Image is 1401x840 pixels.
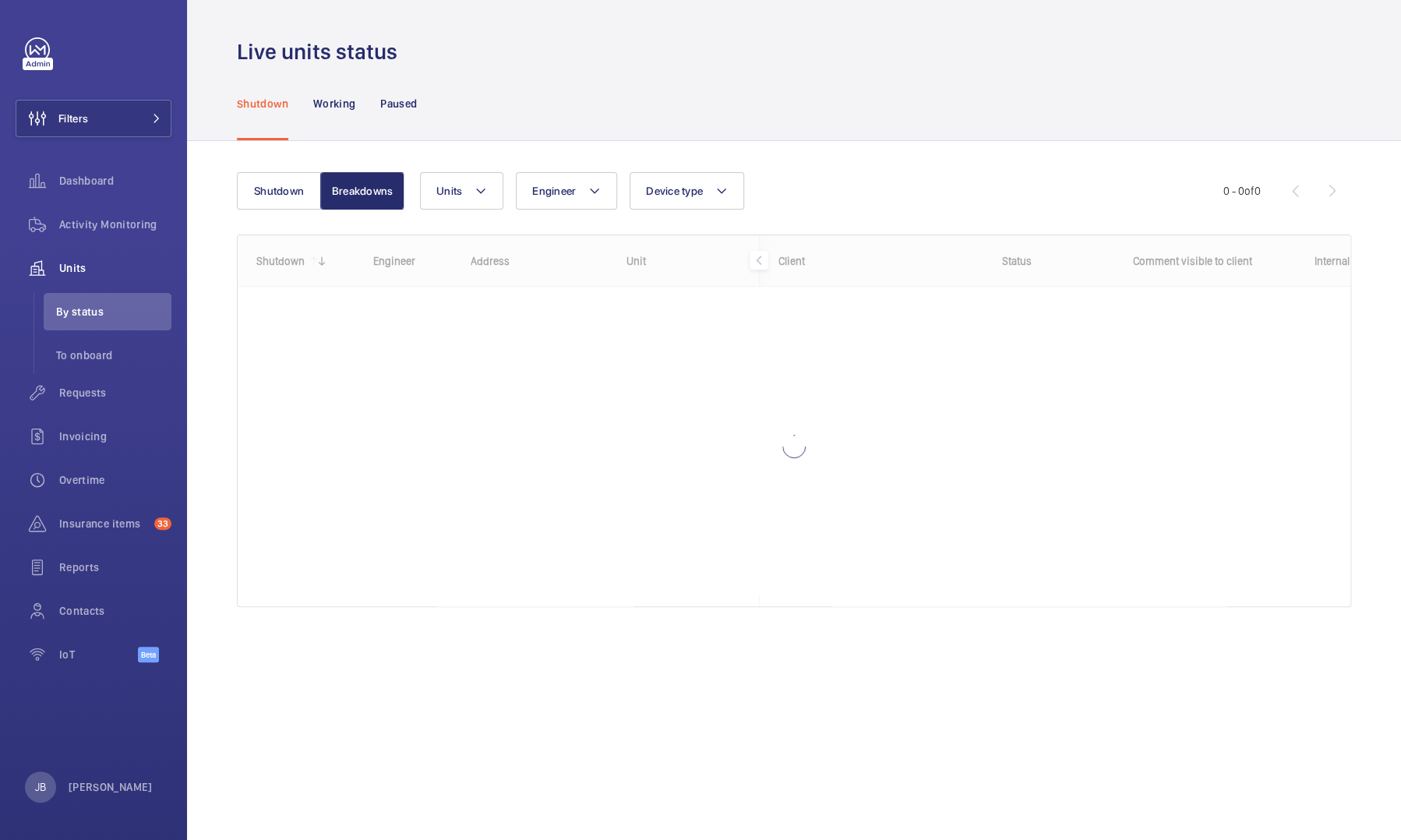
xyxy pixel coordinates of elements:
p: Paused [380,96,417,111]
span: To onboard [56,348,171,363]
span: Invoicing [59,429,171,444]
span: Units [59,260,171,276]
span: Contacts [59,603,171,619]
button: Device type [630,172,744,210]
p: Working [313,96,355,111]
span: By status [56,304,171,319]
span: Beta [138,647,159,662]
span: Dashboard [59,173,171,189]
span: Units [436,185,462,197]
button: Units [420,172,503,210]
span: Insurance items [59,516,148,531]
span: of [1244,185,1255,197]
span: Device type [646,185,703,197]
span: Overtime [59,472,171,488]
span: IoT [59,647,138,662]
span: 33 [154,517,171,530]
span: Filters [58,111,88,126]
span: Reports [59,559,171,575]
span: 0 - 0 0 [1223,185,1261,196]
p: Shutdown [237,96,288,111]
h1: Live units status [237,37,407,66]
span: Requests [59,385,171,401]
p: JB [35,779,46,795]
button: Filters [16,100,171,137]
p: [PERSON_NAME] [69,779,153,795]
span: Activity Monitoring [59,217,171,232]
span: Engineer [532,185,576,197]
button: Engineer [516,172,617,210]
button: Shutdown [237,172,321,210]
button: Breakdowns [320,172,404,210]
